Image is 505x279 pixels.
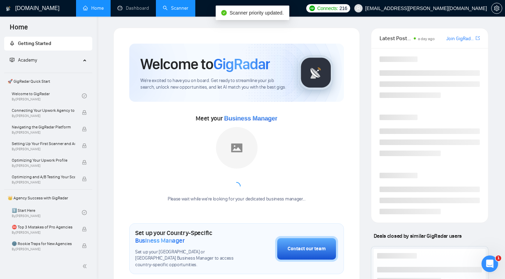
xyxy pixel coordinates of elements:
span: Business Manager [224,115,277,122]
span: 1 [496,255,501,261]
span: lock [82,177,87,181]
span: lock [82,243,87,248]
span: Scanner priority updated. [230,10,283,16]
a: setting [491,6,502,11]
img: gigradar-logo.png [299,55,333,90]
span: Deals closed by similar GigRadar users [371,230,465,242]
span: setting [492,6,502,11]
span: double-left [82,263,89,270]
span: Meet your [196,115,277,122]
span: By [PERSON_NAME] [12,164,75,168]
span: Academy [18,57,37,63]
a: Join GigRadar Slack Community [446,35,474,43]
span: Optimizing Your Upwork Profile [12,157,75,164]
li: Getting Started [4,37,92,51]
span: check-circle [82,93,87,98]
span: By [PERSON_NAME] [12,147,75,151]
span: ⛔ Top 3 Mistakes of Pro Agencies [12,224,75,231]
span: lock [82,227,87,232]
button: Contact our team [275,236,338,262]
span: Academy [10,57,37,63]
span: lock [82,160,87,165]
span: Connecting Your Upwork Agency to GigRadar [12,107,75,114]
span: user [356,6,361,11]
span: Latest Posts from the GigRadar Community [380,34,412,43]
span: By [PERSON_NAME] [12,247,75,251]
img: placeholder.png [216,127,258,169]
span: lock [82,127,87,132]
a: Welcome to GigRadarBy[PERSON_NAME] [12,88,82,103]
a: export [476,35,480,42]
span: Navigating the GigRadar Platform [12,124,75,130]
span: Set up your [GEOGRAPHIC_DATA] or [GEOGRAPHIC_DATA] Business Manager to access country-specific op... [135,249,241,269]
span: Setting Up Your First Scanner and Auto-Bidder [12,140,75,147]
span: fund-projection-screen [10,57,15,62]
img: upwork-logo.png [309,6,315,11]
iframe: Intercom live chat [481,255,498,272]
span: By [PERSON_NAME] [12,130,75,135]
span: Connects: [317,4,338,12]
span: a day ago [418,36,435,41]
span: export [476,35,480,41]
span: By [PERSON_NAME] [12,180,75,184]
h1: Set up your Country-Specific [135,229,241,244]
button: setting [491,3,502,14]
span: 216 [339,4,347,12]
span: Business Manager [135,237,185,244]
img: logo [6,3,11,14]
span: By [PERSON_NAME] [12,231,75,235]
h1: Welcome to [140,55,270,73]
span: We're excited to have you on board. Get ready to streamline your job search, unlock new opportuni... [140,78,287,91]
a: dashboardDashboard [118,5,149,11]
span: By [PERSON_NAME] [12,114,75,118]
div: Contact our team [288,245,326,253]
span: check-circle [82,210,87,215]
span: lock [82,110,87,115]
span: Home [4,22,34,37]
span: 👑 Agency Success with GigRadar [5,191,92,205]
span: 🌚 Rookie Traps for New Agencies [12,240,75,247]
span: loading [232,182,241,190]
span: check-circle [221,10,227,16]
span: Optimizing and A/B Testing Your Scanner for Better Results [12,173,75,180]
a: 1️⃣ Start HereBy[PERSON_NAME] [12,205,82,220]
span: 🚀 GigRadar Quick Start [5,74,92,88]
span: lock [82,143,87,148]
a: homeHome [83,5,104,11]
div: Please wait while we're looking for your dedicated business manager... [163,196,310,202]
a: searchScanner [163,5,188,11]
span: Getting Started [18,40,51,46]
span: GigRadar [213,55,270,73]
span: rocket [10,41,15,46]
